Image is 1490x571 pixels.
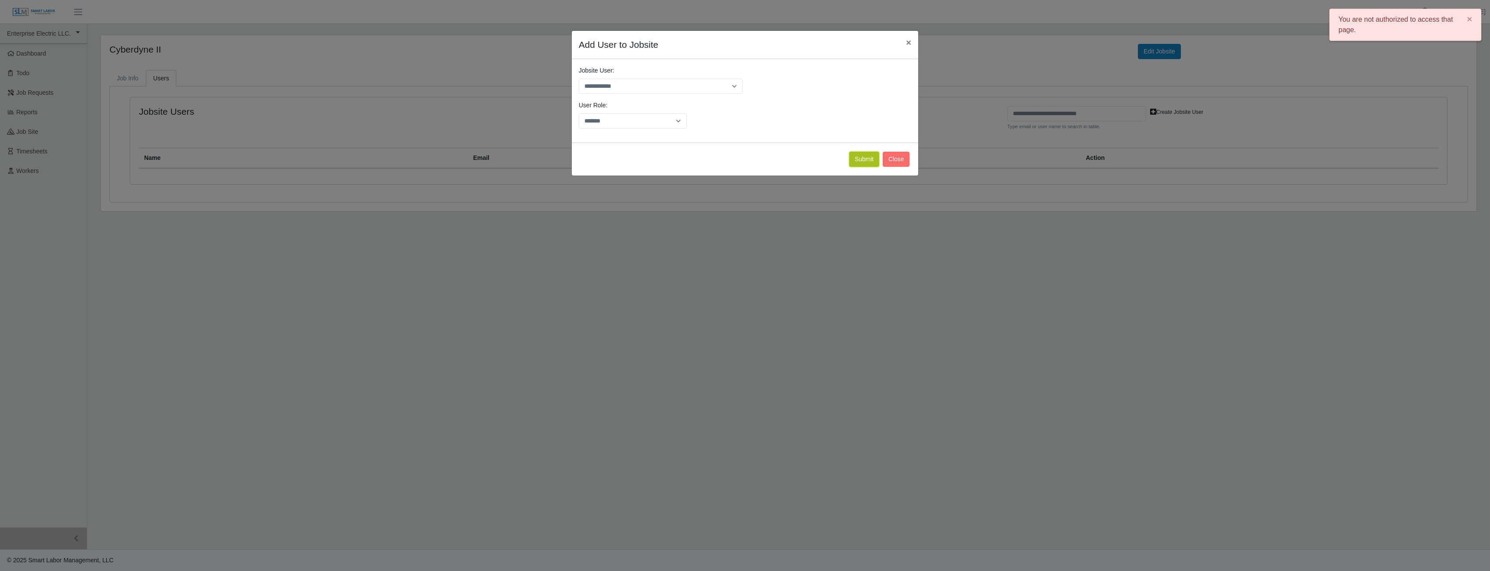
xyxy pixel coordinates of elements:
button: Close [899,31,918,54]
h4: Add User to Jobsite [579,38,658,52]
span: × [906,37,911,47]
div: You are not authorized to access that page. [1329,9,1481,41]
label: User Role: [579,101,607,110]
label: Jobsite User: [579,66,614,75]
button: Close [883,152,910,167]
button: Submit [849,152,880,167]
